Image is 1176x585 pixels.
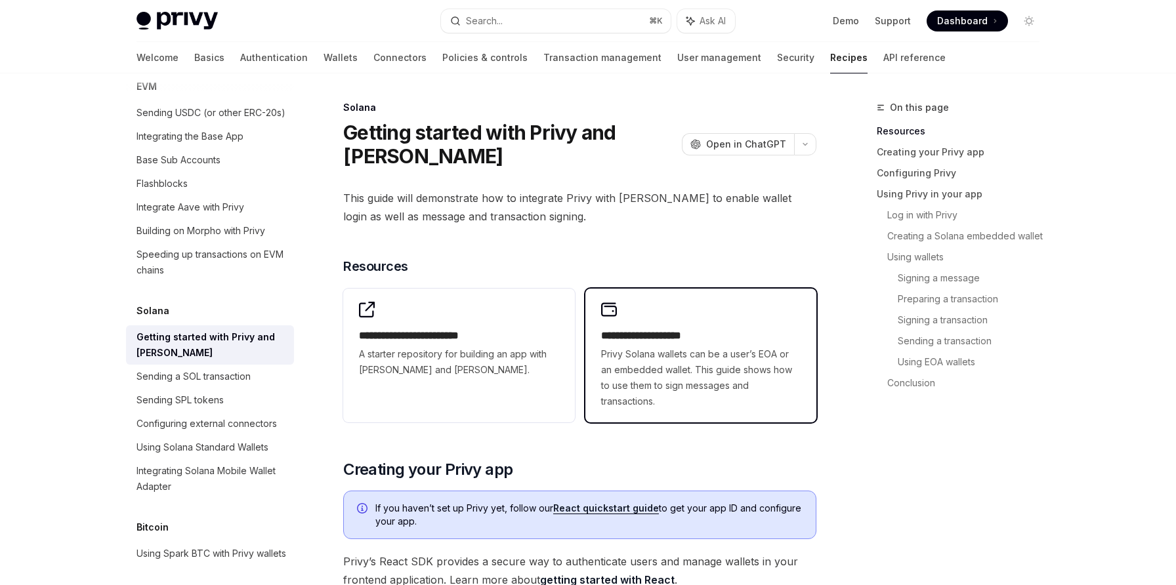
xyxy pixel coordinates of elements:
span: If you haven’t set up Privy yet, follow our to get your app ID and configure your app. [375,502,803,528]
span: On this page [890,100,949,115]
span: Privy Solana wallets can be a user’s EOA or an embedded wallet. This guide shows how to use them ... [601,346,801,409]
a: Using Privy in your app [877,184,1050,205]
span: Dashboard [937,14,988,28]
div: Solana [343,101,816,114]
div: Configuring external connectors [136,416,277,432]
div: Building on Morpho with Privy [136,223,265,239]
span: This guide will demonstrate how to integrate Privy with [PERSON_NAME] to enable wallet login as w... [343,189,816,226]
a: Dashboard [927,10,1008,31]
span: Resources [343,257,408,275]
div: Getting started with Privy and [PERSON_NAME] [136,329,286,361]
h5: Solana [136,303,169,319]
div: Search... [466,13,503,29]
a: Preparing a transaction [898,289,1050,310]
div: Base Sub Accounts [136,152,220,168]
div: Using Solana Standard Wallets [136,439,268,455]
a: Configuring Privy [877,163,1050,184]
a: User management [677,42,761,73]
svg: Info [357,503,370,516]
div: Integrate Aave with Privy [136,199,244,215]
a: Configuring external connectors [126,412,294,435]
span: ⌘ K [649,16,663,26]
a: Sending a SOL transaction [126,365,294,388]
a: Flashblocks [126,172,294,195]
span: Open in ChatGPT [706,138,786,151]
a: Wallets [324,42,358,73]
a: Creating a Solana embedded wallet [887,226,1050,247]
a: Transaction management [543,42,661,73]
a: Building on Morpho with Privy [126,219,294,243]
a: Getting started with Privy and [PERSON_NAME] [126,325,294,365]
a: Basics [194,42,224,73]
a: Speeding up transactions on EVM chains [126,243,294,282]
a: Integrate Aave with Privy [126,195,294,219]
span: Creating your Privy app [343,459,513,480]
a: Authentication [240,42,308,73]
div: Speeding up transactions on EVM chains [136,247,286,278]
div: Flashblocks [136,176,188,192]
a: Sending SPL tokens [126,388,294,412]
a: Resources [877,121,1050,142]
button: Open in ChatGPT [682,133,794,155]
a: Integrating the Base App [126,125,294,148]
span: Ask AI [700,14,726,28]
a: Sending USDC (or other ERC-20s) [126,101,294,125]
span: A starter repository for building an app with [PERSON_NAME] and [PERSON_NAME]. [359,346,558,378]
a: Log in with Privy [887,205,1050,226]
div: Sending USDC (or other ERC-20s) [136,105,285,121]
a: Conclusion [887,373,1050,393]
h5: Bitcoin [136,519,169,535]
a: Base Sub Accounts [126,148,294,172]
a: Integrating Solana Mobile Wallet Adapter [126,459,294,498]
button: Toggle dark mode [1018,10,1039,31]
a: API reference [883,42,946,73]
h1: Getting started with Privy and [PERSON_NAME] [343,121,677,168]
a: Using EOA wallets [898,352,1050,373]
a: Policies & controls [442,42,528,73]
a: Creating your Privy app [877,142,1050,163]
div: Using Spark BTC with Privy wallets [136,546,286,561]
a: Support [875,14,911,28]
div: Sending SPL tokens [136,392,224,408]
a: Demo [833,14,859,28]
a: Using Solana Standard Wallets [126,435,294,459]
a: Recipes [830,42,868,73]
a: Connectors [373,42,427,73]
a: Security [777,42,814,73]
img: light logo [136,12,218,30]
button: Ask AI [677,9,735,33]
a: Sending a transaction [898,331,1050,352]
a: Signing a transaction [898,310,1050,331]
a: **** **** **** *****Privy Solana wallets can be a user’s EOA or an embedded wallet. This guide sh... [585,289,816,422]
a: Welcome [136,42,178,73]
a: React quickstart guide [553,502,659,514]
a: Using wallets [887,247,1050,268]
div: Integrating the Base App [136,129,243,144]
a: Signing a message [898,268,1050,289]
button: Search...⌘K [441,9,671,33]
a: Using Spark BTC with Privy wallets [126,542,294,565]
div: Integrating Solana Mobile Wallet Adapter [136,463,286,494]
div: Sending a SOL transaction [136,369,251,384]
